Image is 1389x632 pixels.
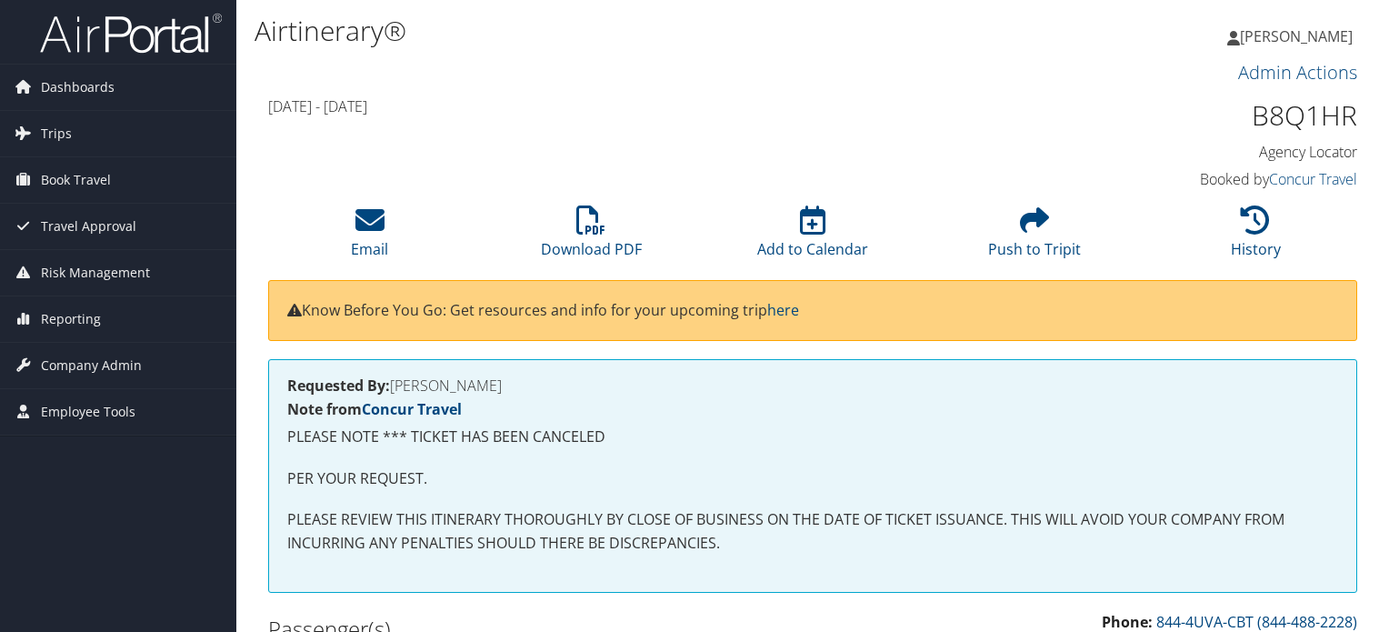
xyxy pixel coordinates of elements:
[255,12,999,50] h1: Airtinerary®
[1105,96,1357,135] h1: B8Q1HR
[351,216,388,259] a: Email
[757,216,868,259] a: Add to Calendar
[41,389,135,435] span: Employee Tools
[287,426,1338,449] p: PLEASE NOTE *** TICKET HAS BEEN CANCELED
[1269,169,1357,189] a: Concur Travel
[287,399,462,419] strong: Note from
[1156,612,1357,632] a: 844-4UVA-CBT (844-488-2228)
[767,300,799,320] a: here
[287,378,1338,393] h4: [PERSON_NAME]
[1105,169,1357,189] h4: Booked by
[287,508,1338,555] p: PLEASE REVIEW THIS ITINERARY THOROUGHLY BY CLOSE OF BUSINESS ON THE DATE OF TICKET ISSUANCE. THIS...
[1227,9,1371,64] a: [PERSON_NAME]
[362,399,462,419] a: Concur Travel
[988,216,1081,259] a: Push to Tripit
[41,250,150,296] span: Risk Management
[287,467,1338,491] p: PER YOUR REQUEST.
[41,65,115,110] span: Dashboards
[41,204,136,249] span: Travel Approval
[41,111,72,156] span: Trips
[1240,26,1353,46] span: [PERSON_NAME]
[287,299,1338,323] p: Know Before You Go: Get resources and info for your upcoming trip
[541,216,642,259] a: Download PDF
[41,157,111,203] span: Book Travel
[41,296,101,342] span: Reporting
[41,343,142,388] span: Company Admin
[268,96,1078,116] h4: [DATE] - [DATE]
[40,12,222,55] img: airportal-logo.png
[1102,612,1153,632] strong: Phone:
[1238,60,1357,85] a: Admin Actions
[287,376,390,396] strong: Requested By:
[1105,142,1357,162] h4: Agency Locator
[1231,216,1281,259] a: History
